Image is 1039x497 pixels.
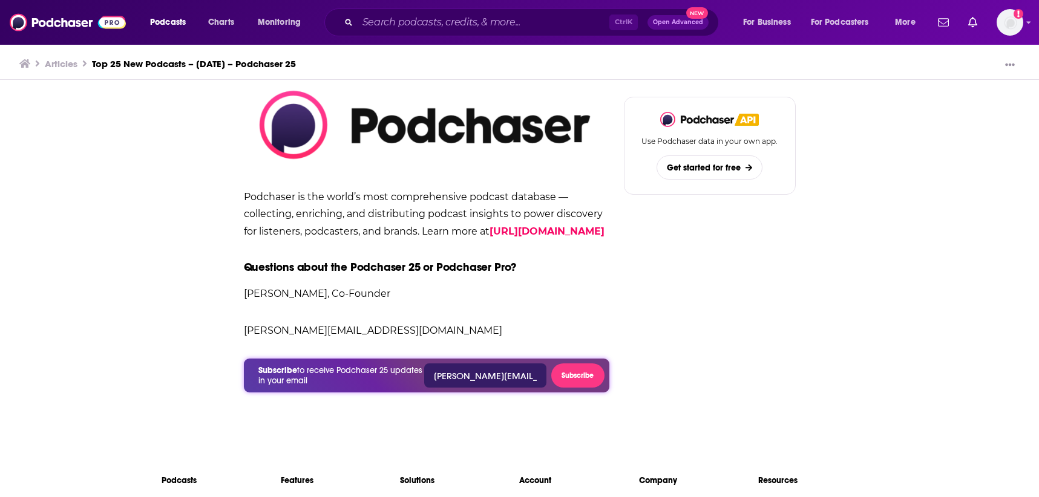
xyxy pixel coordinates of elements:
span: Charts [208,14,234,31]
p: [PERSON_NAME], Co-Founder [244,285,609,303]
a: Articles [45,58,77,70]
li: Resources [758,470,877,491]
span: For Business [743,14,791,31]
button: open menu [803,13,887,32]
button: Get started for free [657,155,762,180]
span: Monitoring [258,14,301,31]
li: Account [519,470,638,491]
span: Logged in as kate.duboisARM [997,9,1023,36]
button: Subscribe [551,363,604,388]
a: Top 25 New Podcasts – [DATE] – Podchaser 25 [92,58,296,70]
img: Podchaser - Follow, Share and Rate Podcasts [660,112,735,127]
span: to receive Podchaser 25 updates in your email [249,365,425,386]
li: Company [639,470,758,491]
button: Show profile menu [997,9,1023,36]
a: Show notifications dropdown [933,12,954,33]
button: open menu [249,13,316,32]
p: Podchaser is the world’s most comprehensive podcast database — collecting, enriching, and distrib... [244,189,609,241]
svg: Add a profile image [1014,9,1023,19]
span: Subscribe [258,365,297,375]
span: Ctrl K [609,15,638,30]
p: [PERSON_NAME][EMAIL_ADDRESS][DOMAIN_NAME] [244,322,609,340]
a: Charts [200,13,241,32]
img: Podchaser - Follow, Share and Rate Podcasts [10,11,126,34]
button: open menu [735,13,806,32]
a: Show notifications dropdown [963,12,982,33]
button: Open AdvancedNew [647,15,709,30]
span: New [686,7,708,19]
a: [URL][DOMAIN_NAME] [490,226,605,237]
span: For Podcasters [811,14,869,31]
span: Podcasts [150,14,186,31]
img: Podchaser API banner [735,114,759,126]
input: Search podcasts, credits, & more... [358,13,609,32]
button: open menu [887,13,931,32]
button: Show More Button [1000,58,1020,73]
p: Use Podchaser data in your own app. [641,137,778,146]
span: Open Advanced [653,19,703,25]
img: User Profile [997,9,1023,36]
div: Search podcasts, credits, & more... [336,8,730,36]
li: Features [281,470,400,491]
li: Podcasts [162,470,281,491]
span: Get started for free [667,163,741,173]
strong: Questions about the Podchaser 25 or Podchaser Pro? [244,260,517,274]
button: open menu [142,13,202,32]
span: More [895,14,916,31]
input: Email Address [424,363,546,388]
li: Solutions [400,470,519,491]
